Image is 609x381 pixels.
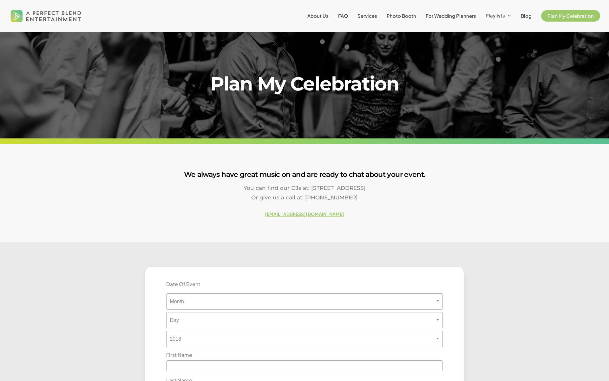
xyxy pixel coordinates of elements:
a: For Wedding Planners [426,13,476,18]
a: Photo Booth [387,13,416,18]
a: FAQ [338,13,348,18]
label: Date Of Event [161,280,205,288]
a: Services [357,13,377,18]
span: For Wedding Planners [426,13,476,19]
a: Playlists [486,13,511,19]
span: Or give us a call at: [PHONE_NUMBER] [251,194,358,201]
span: Day [166,312,442,328]
span: Playlists [486,12,505,18]
span: Day [167,317,442,323]
a: Plan My Celebration [541,13,600,18]
span: FAQ [338,13,348,19]
span: Plan My Celebration [547,13,594,19]
span: About Us [307,13,329,19]
span: Blog [521,13,532,19]
a: Blog [521,13,532,18]
span: Month [166,293,442,310]
label: First Name [161,351,197,359]
a: [EMAIL_ADDRESS][DOMAIN_NAME] [265,211,344,217]
span: 2018 [166,331,442,347]
h1: Plan My Celebration [145,74,463,93]
span: Month [167,298,442,304]
span: 2018 [167,336,442,342]
span: Photo Booth [387,13,416,19]
img: A Perfect Blend Entertainment [9,4,83,27]
a: About Us [307,13,329,18]
span: Services [357,13,377,19]
span: You can find our DJs at: [STREET_ADDRESS] [244,185,366,191]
